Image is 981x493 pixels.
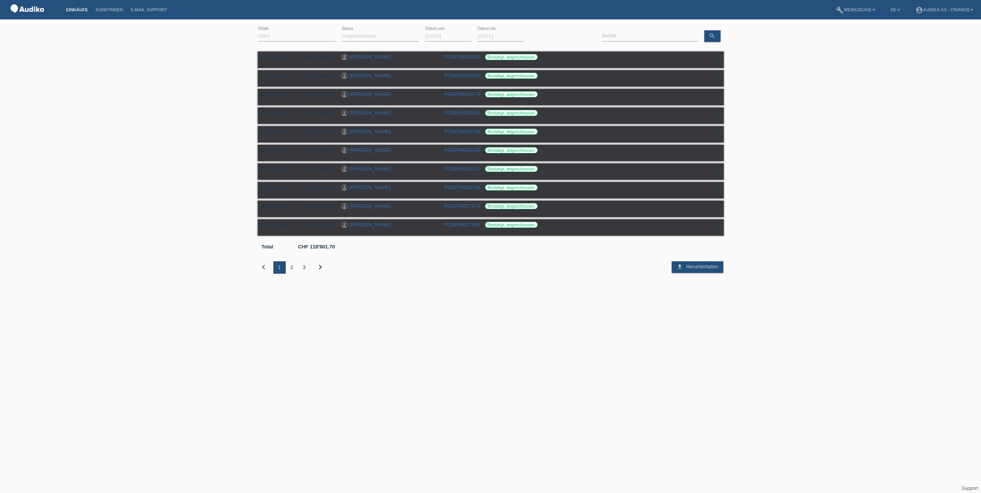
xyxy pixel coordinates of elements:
[286,261,298,274] div: 2
[127,7,171,12] a: E-Mail Support
[712,128,724,140] div: auf-/zuklappen
[277,74,287,78] span: 10:53
[444,73,481,78] a: POSP00028216
[485,184,538,191] label: Bestätigt, abgeschlossen
[349,222,391,227] a: [PERSON_NAME]
[712,147,724,159] div: auf-/zuklappen
[886,7,903,12] a: DE ▾
[485,73,538,79] label: Bestätigt, abgeschlossen
[349,147,391,153] a: [PERSON_NAME]
[485,54,538,60] label: Bestätigt, abgeschlossen
[712,110,724,122] div: auf-/zuklappen
[444,54,481,60] a: POSP00028265
[349,54,391,60] a: [PERSON_NAME]
[262,244,273,250] b: Total
[299,91,335,97] div: CHF 1'650.00
[349,166,391,172] a: [PERSON_NAME]
[8,15,47,21] a: POS — MF Group
[262,54,293,60] div: [DATE]
[277,111,287,115] span: 17:06
[962,486,978,491] a: Support
[485,222,538,228] label: Bestätigt, abgeschlossen
[259,262,268,272] i: chevron_left
[349,184,391,190] a: [PERSON_NAME]
[277,167,287,171] span: 17:05
[704,30,721,42] a: search
[299,54,335,60] div: CHF 4'285.00
[485,166,538,172] label: Bestätigt, abgeschlossen
[262,222,293,227] div: [DATE]
[485,110,538,116] label: Bestätigt, abgeschlossen
[262,147,293,153] div: [DATE]
[277,55,287,59] span: 13:47
[832,7,879,12] a: buildWerkzeuge ▾
[485,147,538,153] label: Bestätigt, abgeschlossen
[262,73,293,78] div: [DATE]
[712,91,724,103] div: auf-/zuklappen
[277,186,287,190] span: 15:09
[299,222,335,227] div: CHF 6'361.50
[915,6,923,14] i: account_circle
[273,261,286,274] div: 1
[299,73,335,78] div: CHF 3'590.20
[712,54,724,66] div: auf-/zuklappen
[262,166,293,172] div: [DATE]
[444,110,481,116] a: POSP00028155
[672,261,723,273] a: download Herunterladen
[836,6,844,14] i: build
[299,184,335,190] div: CHF 9'068.00
[262,128,293,134] div: [DATE]
[299,147,335,153] div: CHF 6'999.00
[444,128,481,134] a: POSP00028149
[62,7,92,12] a: Einkäufe
[299,110,335,116] div: CHF 3'349.00
[299,166,335,172] div: CHF 4'484.00
[709,33,715,39] i: search
[349,128,391,134] a: [PERSON_NAME]
[444,147,481,153] a: POSP00028130
[262,203,293,209] div: [DATE]
[316,262,325,272] i: chevron_right
[299,203,335,209] div: CHF 6'631.00
[298,244,335,250] b: CHF 118'901.70
[686,264,718,269] span: Herunterladen
[712,184,724,196] div: auf-/zuklappen
[262,184,293,190] div: [DATE]
[349,203,391,209] a: [PERSON_NAME]
[676,264,682,270] i: download
[298,261,311,274] div: 3
[277,92,287,97] span: 13:53
[712,166,724,177] div: auf-/zuklappen
[485,91,538,97] label: Bestätigt, abgeschlossen
[262,91,293,97] div: [DATE]
[444,222,481,227] a: POSP00027967
[444,203,481,209] a: POSP00027973
[912,7,977,12] a: account_circleAudika AG - Finance ▾
[277,204,287,208] span: 13:39
[712,73,724,84] div: auf-/zuklappen
[444,166,481,172] a: POSP00028120
[92,7,127,12] a: Kund*innen
[349,91,391,97] a: [PERSON_NAME]
[277,148,287,153] span: 11:05
[444,91,481,97] a: POSP00028179
[444,184,481,190] a: POSP00028108
[299,128,335,134] div: CHF 4'434.00
[712,203,724,215] div: auf-/zuklappen
[712,222,724,233] div: auf-/zuklappen
[262,110,293,116] div: [DATE]
[277,223,287,227] span: 10:39
[349,73,391,78] a: [PERSON_NAME]
[485,128,538,135] label: Bestätigt, abgeschlossen
[349,110,391,116] a: [PERSON_NAME]
[277,130,287,134] span: 15:31
[485,203,538,209] label: Bestätigt, abgeschlossen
